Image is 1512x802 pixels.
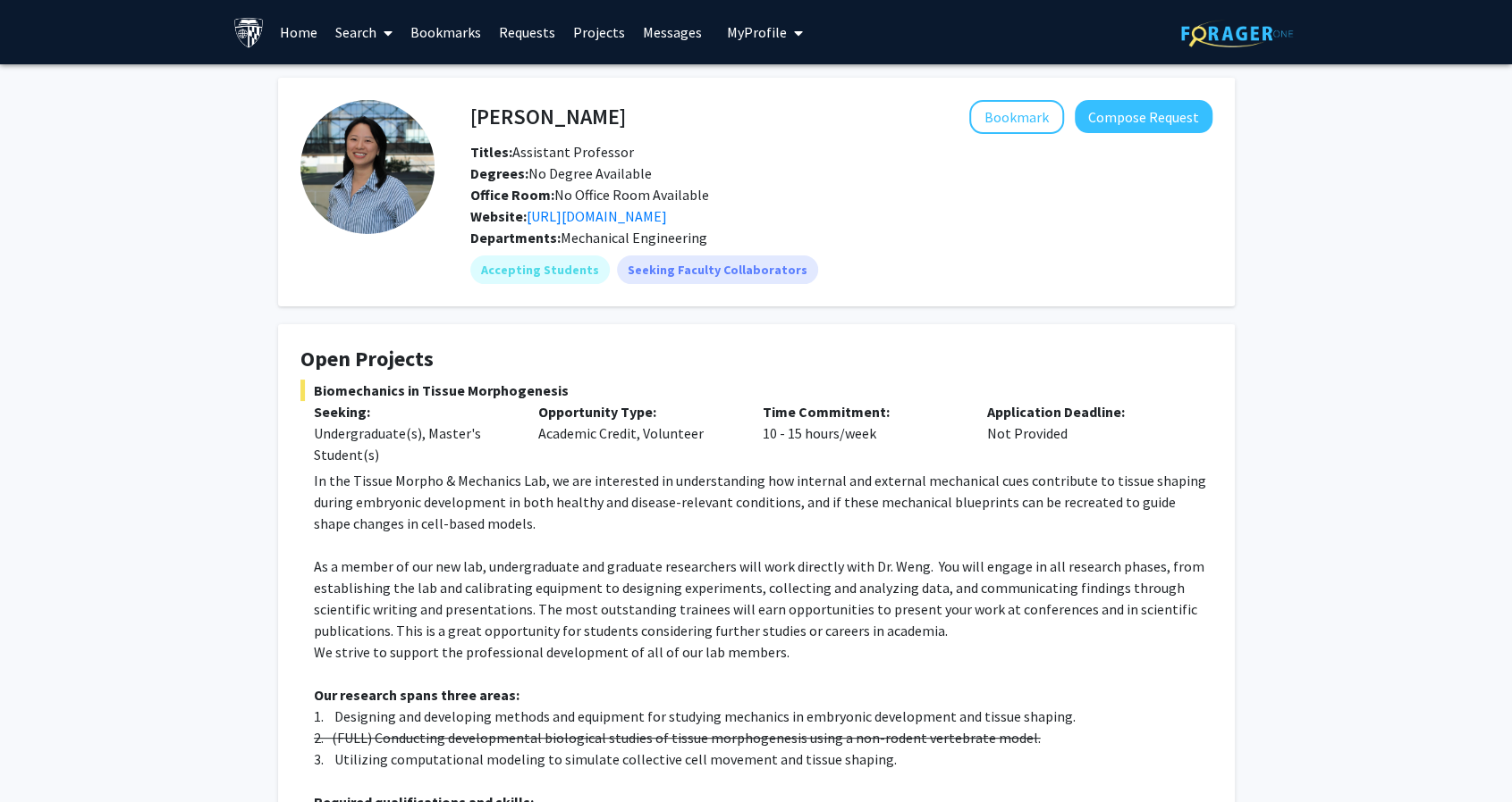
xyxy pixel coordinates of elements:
[974,401,1198,465] div: Not Provided
[300,100,435,234] img: Profile Picture
[300,347,1212,372] h4: Open Projects
[314,401,511,422] p: Seeking:
[527,207,667,225] a: Opens in a new tab
[300,380,1212,401] span: Biomechanics in Tissue Morphogenesis
[233,17,265,48] img: Johns Hopkins University Logo
[13,722,76,789] iframe: Chat
[470,143,512,161] b: Titles:
[617,255,818,284] mat-chip: Seeking Faculty Collaborators
[470,186,554,204] b: Office Room:
[525,401,749,465] div: Academic Credit, Volunteer
[470,164,652,182] span: No Degree Available
[634,1,711,63] a: Messages
[401,1,490,63] a: Bookmarks
[314,686,519,704] strong: Our research spans three areas:
[564,1,634,63] a: Projects
[538,401,736,422] p: Opportunity Type:
[314,641,1212,663] p: We strive to support the professional development of all of our lab members.
[314,706,1212,727] p: 1. Designing and developing methods and equipment for studying mechanics in embryonic development...
[271,1,326,63] a: Home
[470,164,528,182] b: Degrees:
[470,143,634,161] span: Assistant Professor
[470,255,610,284] mat-chip: Accepting Students
[314,748,1212,770] p: 3. Utilizing computational modeling to simulate collective cell movement and tissue shaping.
[763,401,960,422] p: Time Commitment:
[727,23,787,41] span: My Profile
[1181,20,1293,47] img: ForagerOne Logo
[314,470,1212,534] p: In the Tissue Morpho & Mechanics Lab, we are interested in understanding how internal and externa...
[470,186,709,204] span: No Office Room Available
[490,1,564,63] a: Requests
[987,401,1185,422] p: Application Deadline:
[470,100,626,133] h4: [PERSON_NAME]
[749,401,974,465] div: 10 - 15 hours/week
[470,207,527,225] b: Website:
[314,422,511,465] div: Undergraduate(s), Master's Student(s)
[314,556,1212,641] p: As a member of our new lab, undergraduate and graduate researchers will work directly with Dr. We...
[470,229,561,246] b: Departments:
[326,1,401,63] a: Search
[969,100,1064,134] button: Add Shinuo Weng to Bookmarks
[561,229,707,246] span: Mechanical Engineering
[1075,100,1212,133] button: Compose Request to Shinuo Weng
[314,729,1041,747] s: 2. (FULL) Conducting developmental biological studies of tissue morphogenesis using a non-rodent ...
